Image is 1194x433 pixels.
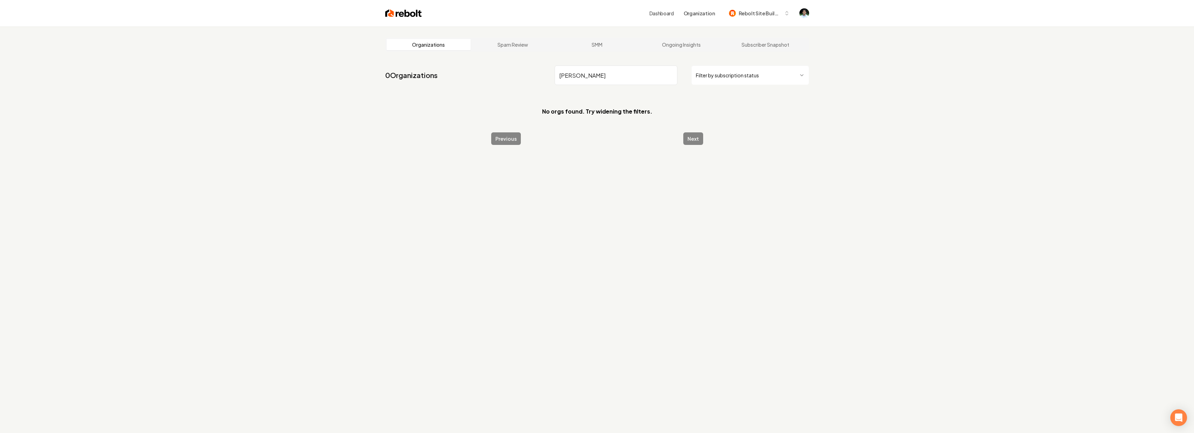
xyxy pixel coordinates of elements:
img: Rebolt Site Builder [729,10,736,17]
img: Arwin Rahmatpanah [799,8,809,18]
input: Search by name or ID [555,65,677,85]
div: Open Intercom Messenger [1170,409,1187,426]
span: Rebolt Site Builder [739,10,781,17]
a: Ongoing Insights [639,39,723,50]
img: Rebolt Logo [385,8,422,18]
a: Spam Review [471,39,555,50]
a: Subscriber Snapshot [723,39,808,50]
button: Open user button [799,8,809,18]
a: 0Organizations [385,70,438,80]
a: Organizations [387,39,471,50]
a: SMM [555,39,639,50]
a: Dashboard [649,10,674,17]
button: Organization [679,7,719,20]
section: No orgs found. Try widening the filters. [385,96,809,127]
